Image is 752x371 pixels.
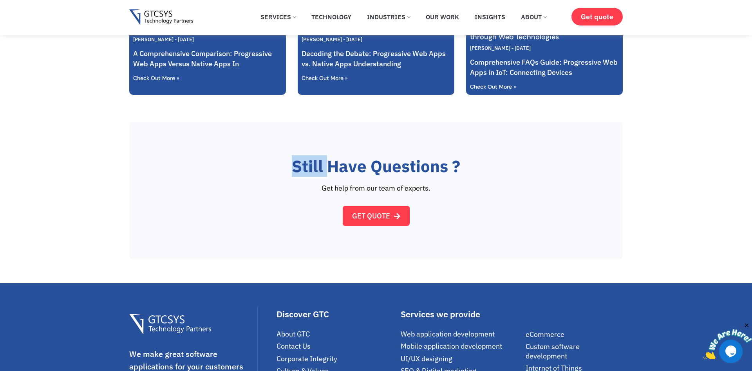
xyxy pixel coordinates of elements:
[343,206,410,226] a: GET QUOTE
[581,13,613,21] span: Get quote
[401,342,522,351] a: Mobile application development
[526,342,623,360] a: Custom software development
[526,330,623,339] a: eCommerce
[470,57,619,78] p: Comprehensive FAQs Guide: Progressive Web Apps in IoT: Connecting Devices
[305,8,357,25] a: Technology
[277,342,397,351] a: Contact Us
[129,314,211,335] img: Gtcsys Footer Logo
[571,8,623,25] a: Get quote
[343,36,362,43] span: [DATE]
[703,322,752,359] iframe: chat widget
[470,83,516,90] a: Read more about Comprehensive FAQs Guide: Progressive Web Apps in IoT: Connecting Devices through...
[277,310,397,318] div: Discover GTC
[401,329,495,338] span: Web application development
[133,36,174,43] span: [PERSON_NAME]
[133,49,282,69] p: A Comprehensive Comparison: Progressive Web Apps Versus Native Apps In
[277,329,310,338] span: About GTC
[401,329,522,338] a: Web application development
[255,8,302,25] a: Services
[526,330,564,339] span: eCommerce
[401,354,452,363] span: UI/UX designing
[277,354,397,363] a: Corporate Integrity
[302,75,348,82] a: Read more about Decoding the Debate: Progressive Web Apps vs. Native Apps
[470,45,510,51] span: [PERSON_NAME]
[302,49,450,69] p: Decoding the Debate: Progressive Web Apps vs. Native Apps Understanding
[175,36,194,43] span: [DATE]
[401,354,522,363] a: UI/UX designing
[420,8,465,25] a: Our Work
[515,8,552,25] a: About
[129,156,623,176] h2: Still Have Questions ?
[361,8,416,25] a: Industries
[401,310,522,318] div: Services we provide
[277,342,311,351] span: Contact Us
[133,75,179,82] a: Read more about A Comprehensive Comparison: Progressive Web Apps Versus Native Apps
[352,211,390,221] span: GET QUOTE
[469,8,511,25] a: Insights
[401,342,502,351] span: Mobile application development
[277,329,397,338] a: About GTC
[302,36,342,43] span: [PERSON_NAME]
[512,45,531,51] span: [DATE]
[129,9,193,25] img: Gtcsys logo
[277,354,337,363] span: Corporate Integrity
[129,184,623,193] p: Get help from our team of experts.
